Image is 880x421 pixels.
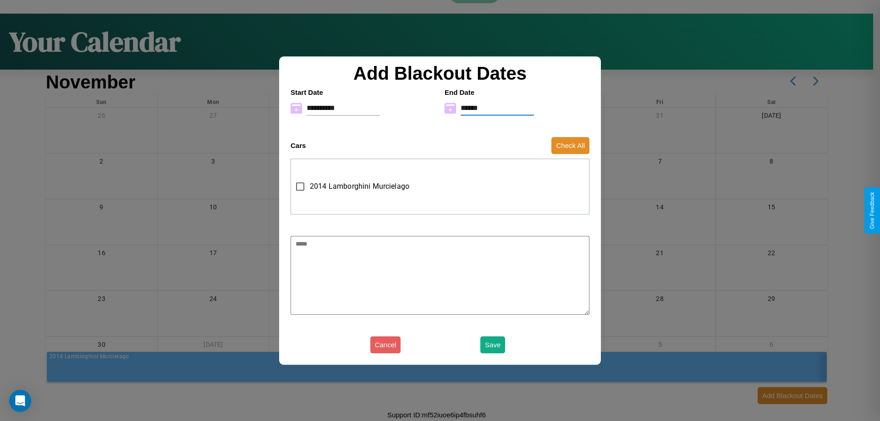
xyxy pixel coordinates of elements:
h4: Cars [291,142,306,149]
button: Check All [551,137,589,154]
h4: End Date [445,88,589,96]
button: Save [480,336,505,353]
h2: Add Blackout Dates [286,63,594,84]
span: 2014 Lamborghini Murcielago [310,181,409,192]
h4: Start Date [291,88,435,96]
button: Cancel [370,336,401,353]
div: Give Feedback [869,192,875,229]
div: Open Intercom Messenger [9,390,31,412]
